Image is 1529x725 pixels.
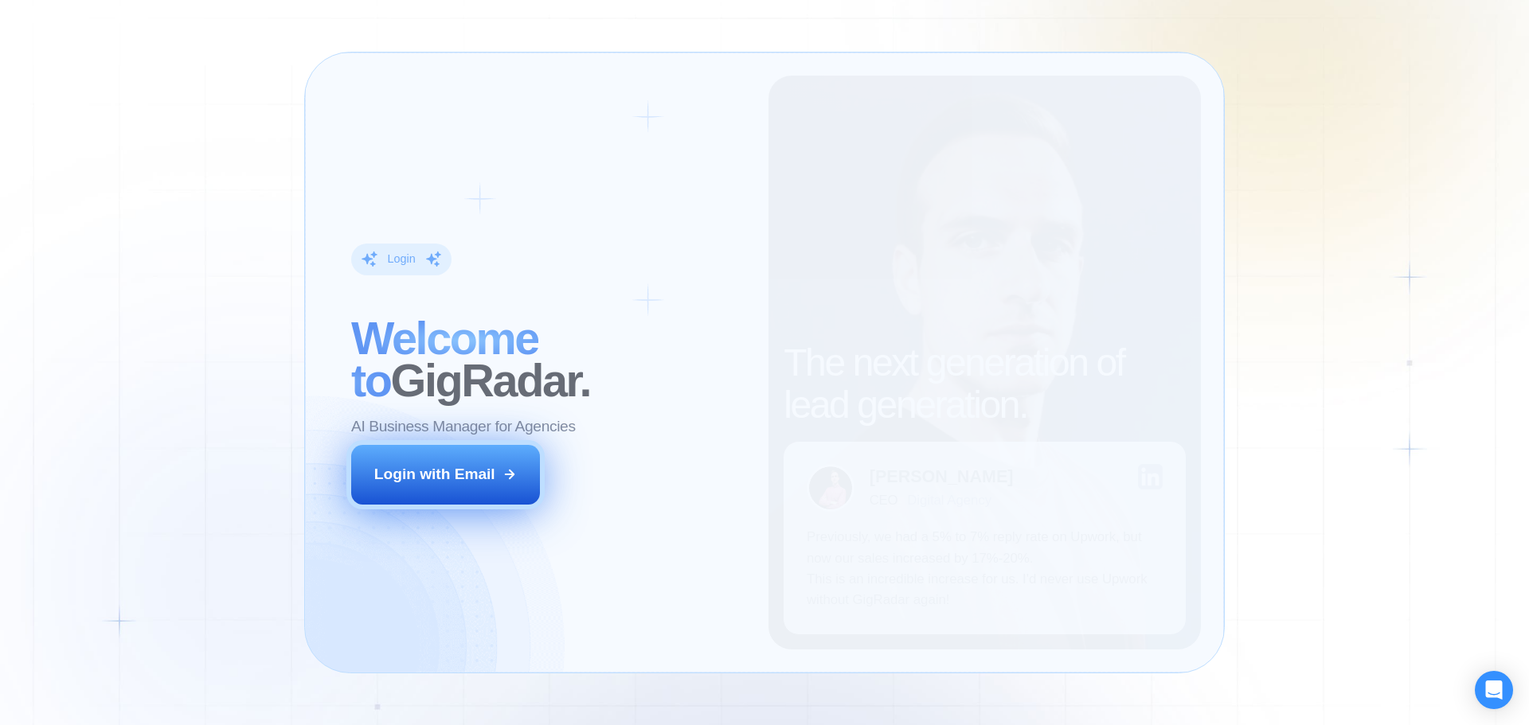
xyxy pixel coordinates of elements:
div: Digital Agency [907,493,991,508]
div: CEO [870,493,897,508]
div: Open Intercom Messenger [1475,671,1513,709]
p: Previously, we had a 5% to 7% reply rate on Upwork, but now our sales increased by 17%-20%. This ... [807,527,1163,611]
div: Login [387,251,415,267]
h2: The next generation of lead generation. [784,342,1186,427]
div: [PERSON_NAME] [870,468,1014,485]
button: Login with Email [351,445,541,504]
div: Login with Email [374,464,495,485]
p: AI Business Manager for Agencies [351,416,576,437]
span: Welcome to [351,313,538,406]
h2: ‍ GigRadar. [351,318,745,402]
